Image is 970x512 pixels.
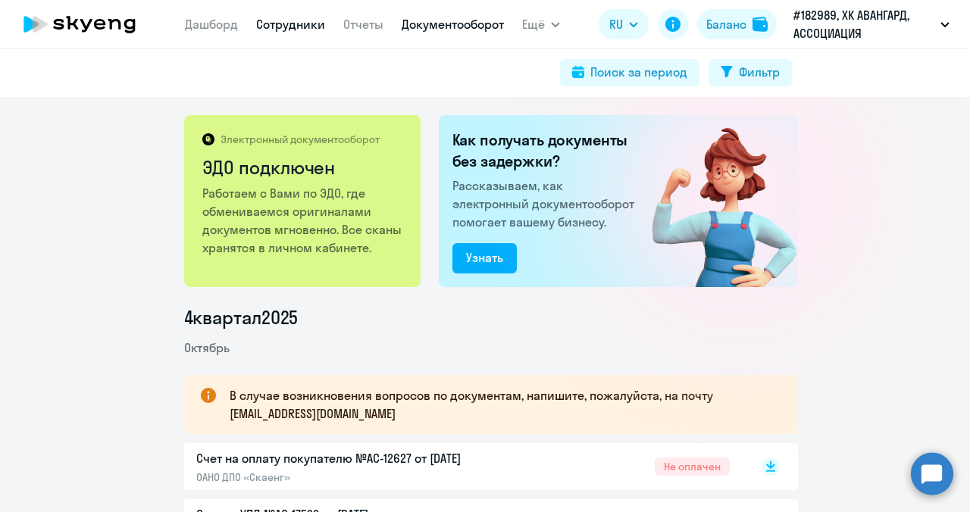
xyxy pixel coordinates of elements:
[221,133,380,146] p: Электронный документооборот
[196,449,730,484] a: Счет на оплату покупателю №AC-12627 от [DATE]ОАНО ДПО «Скаенг»Не оплачен
[522,15,545,33] span: Ещё
[202,184,405,257] p: Работаем с Вами по ЭДО, где обмениваемся оригиналами документов мгновенно. Все сканы хранятся в л...
[230,386,771,423] p: В случае возникновения вопросов по документам, напишите, пожалуйста, на почту [EMAIL_ADDRESS][DOM...
[786,6,957,42] button: #182989, ХК АВАНГАРД, АССОЦИАЦИЯ
[185,17,238,32] a: Дашборд
[655,457,730,476] span: Не оплачен
[452,176,640,231] p: Рассказываем, как электронный документооборот помогает вашему бизнесу.
[599,9,649,39] button: RU
[590,63,687,81] div: Поиск за период
[560,59,699,86] button: Поиск за период
[627,115,798,287] img: connected
[256,17,325,32] a: Сотрудники
[184,305,798,329] li: 4 квартал 2025
[343,17,383,32] a: Отчеты
[196,470,515,484] p: ОАНО ДПО «Скаенг»
[452,130,640,172] h2: Как получать документы без задержки?
[196,449,515,467] p: Счет на оплату покупателю №AC-12627 от [DATE]
[184,340,230,355] span: Октябрь
[706,15,746,33] div: Баланс
[609,15,623,33] span: RU
[402,17,504,32] a: Документооборот
[753,17,768,32] img: balance
[522,9,560,39] button: Ещё
[793,6,934,42] p: #182989, ХК АВАНГАРД, АССОЦИАЦИЯ
[697,9,777,39] button: Балансbalance
[202,155,405,180] h2: ЭДО подключен
[739,63,780,81] div: Фильтр
[709,59,792,86] button: Фильтр
[466,248,503,267] div: Узнать
[452,243,517,273] button: Узнать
